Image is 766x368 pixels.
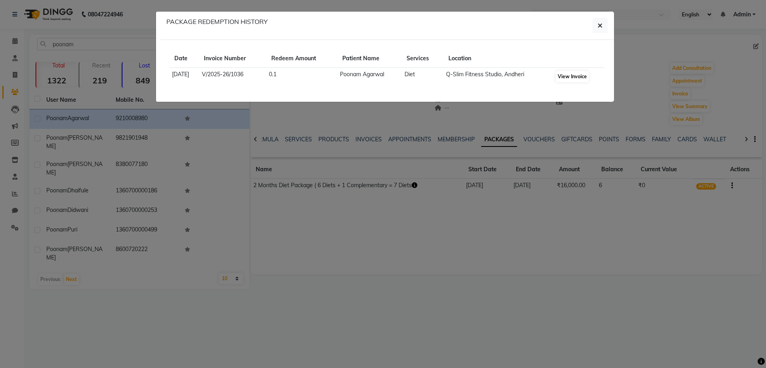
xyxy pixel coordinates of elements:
td: 0.1 [267,68,338,86]
th: Services [402,49,444,68]
td: [DATE] [170,68,199,86]
td: Diet [402,68,444,86]
th: Location [444,49,553,68]
th: Redeem Amount [267,49,338,68]
td: V/2025-26/1036 [199,68,267,86]
td: Q-Slim Fitness Studio, Andheri [444,68,553,86]
td: Poonam Agarwal [338,68,402,86]
th: Patient Name [338,49,402,68]
button: View Invoice [556,71,589,82]
th: Date [170,49,199,68]
th: Invoice Number [199,49,267,68]
h6: PACKAGE REDEMPTION HISTORY [166,18,268,26]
